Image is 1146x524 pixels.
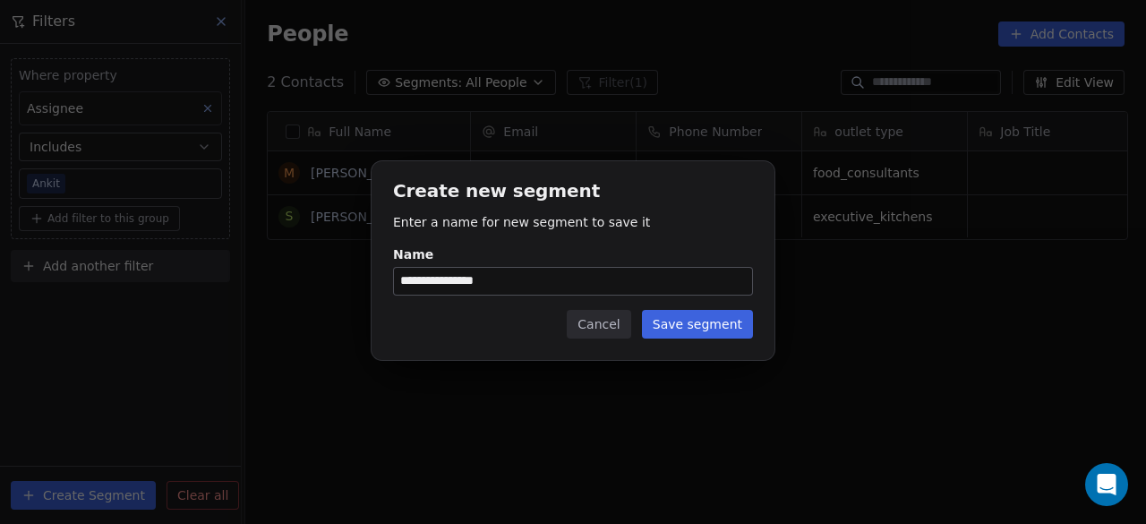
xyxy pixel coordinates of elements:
[394,268,752,295] input: Name
[393,183,753,202] h1: Create new segment
[393,245,753,263] div: Name
[567,310,630,339] button: Cancel
[642,310,753,339] button: Save segment
[393,213,753,231] p: Enter a name for new segment to save it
